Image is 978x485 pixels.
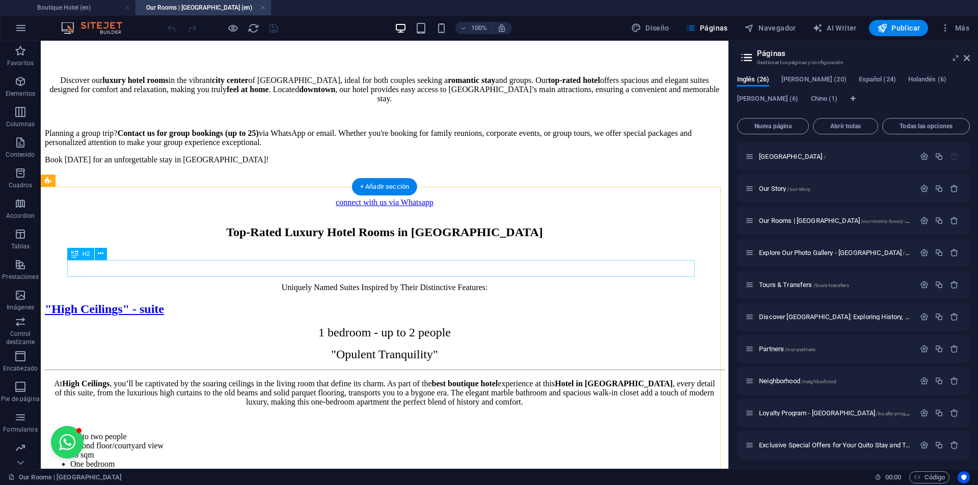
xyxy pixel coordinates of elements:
p: Columnas [6,120,35,128]
div: Partners/our-partners [756,346,915,352]
button: AI Writer [808,20,861,36]
p: Tablas [11,242,30,250]
button: Código [909,471,949,483]
span: : [892,473,894,481]
button: Navegador [740,20,800,36]
p: Encabezado [3,364,38,373]
div: Configuración [920,409,929,417]
div: Configuración [920,441,929,449]
p: Formularios [3,425,37,434]
div: La página principal no puede eliminarse [950,152,959,161]
button: Haz clic para salir del modo de previsualización y seguir editando [227,22,239,34]
button: 100% [455,22,492,34]
p: Prestaciones [2,273,38,281]
div: Eliminar [950,377,959,385]
img: Editor Logo [59,22,135,34]
button: Open chat window [10,385,43,418]
i: Volver a cargar página [248,22,259,34]
a: Haz clic para cancelar la selección y doble clic para abrir páginas [8,471,122,483]
span: Tours & Transfers [759,281,849,289]
span: /tours-transfers [813,282,849,288]
h4: Our Rooms | [GEOGRAPHIC_DATA] (en) [135,2,271,13]
div: Our Story/our-story [756,185,915,192]
div: Duplicar [935,377,943,385]
p: Cuadros [9,181,33,189]
span: Haz clic para abrir la página [759,185,810,192]
div: Configuración [920,152,929,161]
p: Imágenes [7,303,34,311]
span: Holandés (6) [908,73,946,88]
div: Eliminar [950,441,959,449]
div: Eliminar [950,248,959,257]
button: Más [936,20,973,36]
div: Our Rooms | [GEOGRAPHIC_DATA]/our-rooms-luxury-suites-[GEOGRAPHIC_DATA] [756,217,915,224]
button: Publicar [869,20,929,36]
div: Explore Our Photo Gallery - [GEOGRAPHIC_DATA]/photo-gallery-old-town-[GEOGRAPHIC_DATA]-suites [756,249,915,256]
span: Haz clic para abrir la página [759,377,836,385]
span: Haz clic para abrir la página [759,345,816,353]
span: Código [914,471,945,483]
span: Páginas [686,23,728,33]
span: Nueva página [742,123,804,129]
p: Pie de página [1,395,39,403]
div: Pestañas de idiomas [737,75,970,114]
div: Duplicar [935,345,943,353]
div: Duplicar [935,152,943,161]
button: Todas las opciones [882,118,970,134]
div: [GEOGRAPHIC_DATA]/ [756,153,915,160]
p: Elementos [6,90,35,98]
div: Exclusive Special Offers for Your Quito Stay and Tours [756,442,915,448]
span: Más [940,23,969,33]
div: Eliminar [950,312,959,321]
button: Usercentrics [958,471,970,483]
span: Inglés (26) [737,73,769,88]
h6: 100% [471,22,487,34]
span: Español (24) [859,73,896,88]
div: Eliminar [950,184,959,193]
span: Abrir todas [818,123,874,129]
div: Duplicar [935,184,943,193]
div: Configuración [920,248,929,257]
div: Configuración [920,345,929,353]
h3: Gestionar tus páginas y configuración [757,58,949,67]
button: reload [247,22,259,34]
div: Diseño (Ctrl+Alt+Y) [627,20,673,36]
div: Configuración [920,377,929,385]
span: 00 00 [885,471,901,483]
div: Duplicar [935,216,943,225]
span: [PERSON_NAME] (6) [737,93,799,107]
h6: Tiempo de la sesión [875,471,902,483]
span: Publicar [877,23,920,33]
div: Loyalty Program - [GEOGRAPHIC_DATA]/loyalty-program-old-town-[GEOGRAPHIC_DATA]-suites [756,410,915,416]
div: Duplicar [935,441,943,449]
span: /our-story [787,186,810,192]
div: Eliminar [950,345,959,353]
span: Our Rooms | [GEOGRAPHIC_DATA] [759,217,972,224]
div: Duplicar [935,280,943,289]
button: Diseño [627,20,673,36]
span: Todas las opciones [887,123,965,129]
button: Nueva página [737,118,809,134]
div: Configuración [920,280,929,289]
div: Discover [GEOGRAPHIC_DATA]: Exploring History, Culture, and Cuisine in [GEOGRAPHIC_DATA]'s Histor... [756,313,915,320]
span: /our-partners [785,347,816,352]
div: Tours & Transfers/tours-transfers [756,281,915,288]
div: Eliminar [950,216,959,225]
div: + Añadir sección [352,178,417,195]
span: AI Writer [812,23,857,33]
div: Duplicar [935,312,943,321]
div: Configuración [920,312,929,321]
span: Navegador [744,23,796,33]
div: Duplicar [935,409,943,417]
span: /our-rooms-luxury-suites-[GEOGRAPHIC_DATA] [861,218,972,224]
button: Abrir todas [813,118,878,134]
div: Configuración [920,184,929,193]
p: Accordion [6,212,35,220]
span: Chino (1) [811,93,838,107]
div: Neighborhood/neighborhood [756,378,915,384]
span: Haz clic para abrir la página [759,153,826,160]
p: Contenido [6,151,35,159]
span: Diseño [631,23,669,33]
button: Páginas [682,20,732,36]
div: Eliminar [950,280,959,289]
